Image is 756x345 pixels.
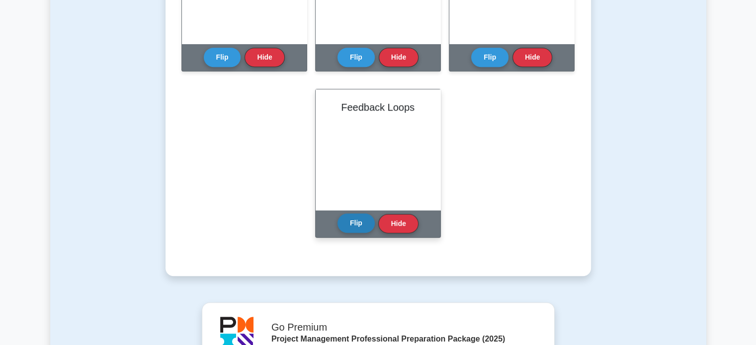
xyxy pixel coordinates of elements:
[204,48,241,67] button: Flip
[337,213,375,233] button: Flip
[512,48,552,67] button: Hide
[471,48,508,67] button: Flip
[379,214,419,233] button: Hide
[337,48,375,67] button: Flip
[328,101,428,113] h2: Feedback Loops
[245,48,284,67] button: Hide
[379,48,419,67] button: Hide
